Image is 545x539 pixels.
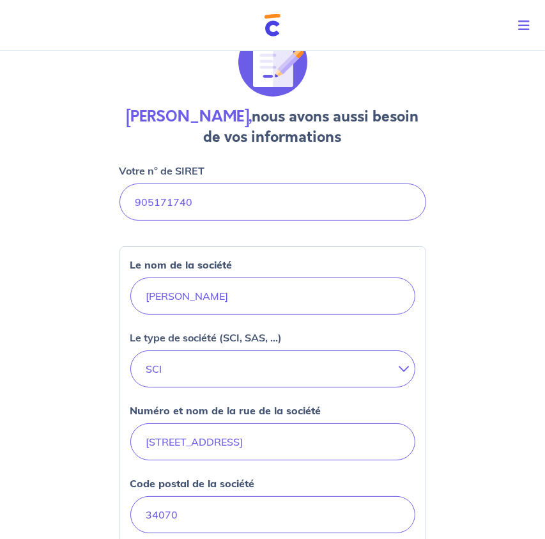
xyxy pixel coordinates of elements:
[130,496,415,533] input: 59000
[238,27,307,97] img: illu_document_signature.svg
[127,106,252,127] strong: [PERSON_NAME],
[130,277,415,315] input: Le nom de la société
[130,477,255,490] strong: Code postal de la société
[119,163,205,178] p: Votre n° de SIRET
[130,423,415,460] input: 54 rue nationale
[508,9,545,42] button: Toggle navigation
[265,14,280,36] img: Cautioneo
[130,404,321,417] strong: Numéro et nom de la rue de la société
[130,258,233,271] strong: Le nom de la société
[130,350,415,387] button: SCI
[130,330,282,345] p: Le type de société (SCI, SAS, ...)
[119,184,426,221] input: Ex : 4356797535
[119,107,426,148] h4: nous avons aussi besoin de vos informations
